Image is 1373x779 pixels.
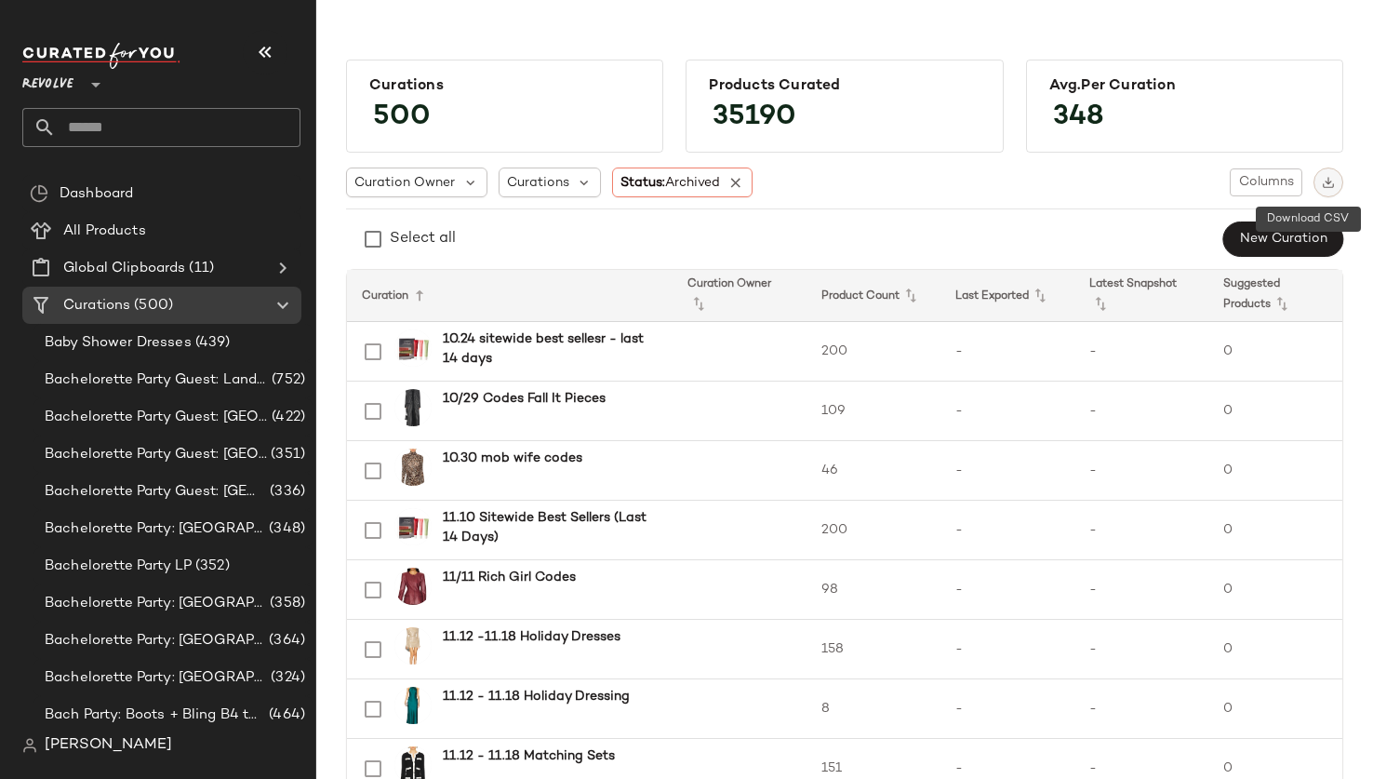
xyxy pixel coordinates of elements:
[45,518,265,540] span: Bachelorette Party: [GEOGRAPHIC_DATA]
[63,221,146,242] span: All Products
[394,568,432,605] img: AEXR-WO9_V1.jpg
[1074,270,1208,322] th: Latest Snapshot
[806,501,940,560] td: 200
[45,556,192,577] span: Bachelorette Party LP
[22,738,37,753] img: svg%3e
[45,444,267,465] span: Bachelorette Party Guest: [GEOGRAPHIC_DATA]
[665,176,720,190] span: Archived
[369,77,640,95] div: Curations
[22,63,73,97] span: Revolve
[443,508,650,547] b: 11.10 Sitewide Best Sellers (Last 14 Days)
[806,441,940,501] td: 46
[45,734,172,757] span: [PERSON_NAME]
[394,627,432,665] img: LOVF-WD4279_V1.jpg
[1074,560,1208,620] td: -
[390,228,456,250] div: Select all
[1230,168,1302,196] button: Columns
[940,560,1074,620] td: -
[1034,84,1123,151] span: 348
[60,183,133,205] span: Dashboard
[443,568,576,587] b: 11/11 Rich Girl Codes
[1208,620,1342,679] td: 0
[620,173,720,193] span: Status:
[394,329,432,367] img: SUMR-WU65_V1.jpg
[45,481,266,503] span: Bachelorette Party Guest: [GEOGRAPHIC_DATA]
[694,84,815,151] span: 35190
[63,258,185,279] span: Global Clipboards
[806,620,940,679] td: 158
[265,518,305,540] span: (348)
[1208,501,1342,560] td: 0
[673,270,806,322] th: Curation Owner
[266,593,305,614] span: (358)
[1208,382,1342,441] td: 0
[443,687,630,706] b: 11.12 - 11.18 Holiday Dressing
[268,369,305,391] span: (752)
[806,679,940,739] td: 8
[45,369,268,391] span: Bachelorette Party Guest: Landing Page
[267,667,305,689] span: (324)
[806,382,940,441] td: 109
[30,184,48,203] img: svg%3e
[1208,560,1342,620] td: 0
[940,382,1074,441] td: -
[507,173,569,193] span: Curations
[1074,501,1208,560] td: -
[806,560,940,620] td: 98
[394,687,432,724] img: SMAD-WD242_V1.jpg
[192,332,231,354] span: (439)
[940,270,1074,322] th: Last Exported
[1049,77,1320,95] div: Avg.per Curation
[443,329,650,369] b: 10.24 sitewide best sellesr - last 14 days
[265,705,305,726] span: (464)
[394,389,432,426] img: 4THR-WO3_V1.jpg
[268,407,305,428] span: (422)
[1208,322,1342,382] td: 0
[354,84,449,151] span: 500
[940,679,1074,739] td: -
[265,630,305,651] span: (364)
[940,620,1074,679] td: -
[1074,382,1208,441] td: -
[185,258,214,279] span: (11)
[1238,175,1294,190] span: Columns
[45,705,265,726] span: Bach Party: Boots + Bling B4 the Ring
[1208,679,1342,739] td: 0
[443,389,606,409] b: 10/29 Codes Fall It Pieces
[45,332,192,354] span: Baby Shower Dresses
[1074,620,1208,679] td: -
[45,667,267,689] span: Bachelorette Party: [GEOGRAPHIC_DATA]
[1208,441,1342,501] td: 0
[1074,679,1208,739] td: -
[709,77,980,95] div: Products Curated
[1208,270,1342,322] th: Suggested Products
[63,295,130,316] span: Curations
[443,746,615,766] b: 11.12 - 11.18 Matching Sets
[347,270,673,322] th: Curation
[266,481,305,503] span: (336)
[940,441,1074,501] td: -
[45,630,265,651] span: Bachelorette Party: [GEOGRAPHIC_DATA]
[443,627,620,647] b: 11.12 -11.18 Holiday Dresses
[1074,441,1208,501] td: -
[1223,222,1343,257] button: New Curation
[806,270,940,322] th: Product Count
[1074,322,1208,382] td: -
[940,322,1074,382] td: -
[1239,232,1327,247] span: New Curation
[22,43,180,69] img: cfy_white_logo.C9jOOHJF.svg
[45,593,266,614] span: Bachelorette Party: [GEOGRAPHIC_DATA]
[130,295,173,316] span: (500)
[267,444,305,465] span: (351)
[192,556,230,577] span: (352)
[806,322,940,382] td: 200
[394,449,432,486] img: LOVF-WS3027_V1.jpg
[443,449,582,468] b: 10.30 mob wife codes
[1322,176,1335,189] img: svg%3e
[45,407,268,428] span: Bachelorette Party Guest: [GEOGRAPHIC_DATA]
[394,508,432,545] img: SUMR-WU65_V1.jpg
[354,173,455,193] span: Curation Owner
[940,501,1074,560] td: -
